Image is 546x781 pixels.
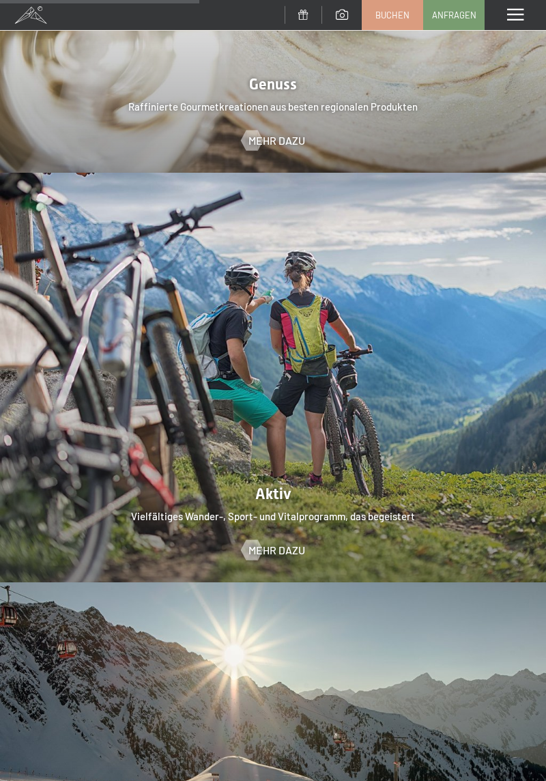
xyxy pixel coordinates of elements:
[375,9,409,21] span: Buchen
[432,9,476,21] span: Anfragen
[424,1,484,29] a: Anfragen
[248,133,305,148] span: Mehr dazu
[248,543,305,558] span: Mehr dazu
[242,133,305,148] a: Mehr dazu
[362,1,422,29] a: Buchen
[242,543,305,558] a: Mehr dazu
